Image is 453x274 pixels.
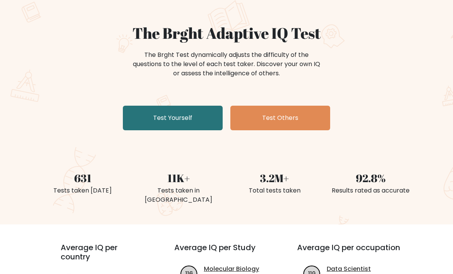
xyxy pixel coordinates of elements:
[39,170,126,186] div: 631
[123,106,223,130] a: Test Yourself
[231,186,318,195] div: Total tests taken
[39,24,414,43] h1: The Brght Adaptive IQ Test
[327,170,414,186] div: 92.8%
[231,170,318,186] div: 3.2M+
[131,50,322,78] div: The Brght Test dynamically adjusts the difficulty of the questions to the level of each test take...
[327,264,371,274] a: Data Scientist
[204,264,259,274] a: Molecular Biology
[297,243,402,261] h3: Average IQ per occupation
[230,106,330,130] a: Test Others
[327,186,414,195] div: Results rated as accurate
[174,243,279,261] h3: Average IQ per Study
[61,243,147,271] h3: Average IQ per country
[135,170,222,186] div: 11K+
[135,186,222,204] div: Tests taken in [GEOGRAPHIC_DATA]
[39,186,126,195] div: Tests taken [DATE]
